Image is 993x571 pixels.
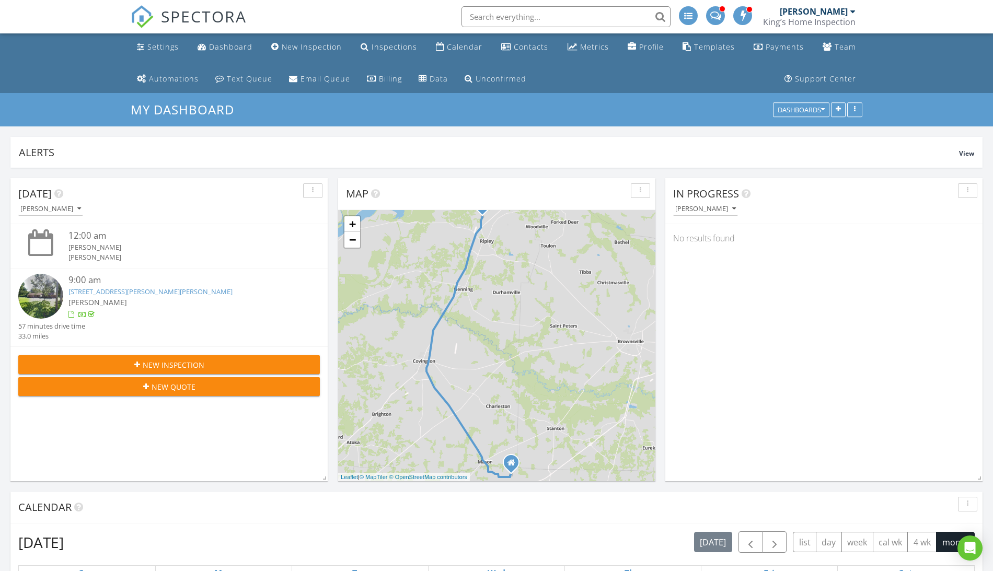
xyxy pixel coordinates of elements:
img: The Best Home Inspection Software - Spectora [131,5,154,28]
div: Dashboards [778,107,825,114]
div: New Inspection [282,42,342,52]
a: Contacts [497,38,552,57]
span: New Inspection [143,359,204,370]
a: Payments [749,38,808,57]
span: In Progress [673,187,739,201]
a: Templates [678,38,739,57]
div: Automations [149,74,199,84]
div: Calendar [447,42,482,52]
span: [DATE] [18,187,52,201]
div: 33.0 miles [18,331,85,341]
button: [DATE] [694,532,732,552]
div: Team [835,42,856,52]
a: Dashboard [193,38,257,57]
button: list [793,532,816,552]
button: cal wk [873,532,908,552]
a: Text Queue [211,69,276,89]
a: 9:00 am [STREET_ADDRESS][PERSON_NAME][PERSON_NAME] [PERSON_NAME] 57 minutes drive time 33.0 miles [18,274,320,342]
div: 2534 Edith-Nankipoo Rd , Ripley, TN 38063 [482,204,489,211]
button: 4 wk [907,532,937,552]
div: Settings [147,42,179,52]
a: Automations (Advanced) [133,69,203,89]
div: Support Center [795,74,856,84]
span: SPECTORA [161,5,247,27]
div: Metrics [580,42,609,52]
button: day [816,532,842,552]
span: View [959,149,974,158]
span: Map [346,187,368,201]
div: Contacts [514,42,548,52]
input: Search everything... [461,6,671,27]
h2: [DATE] [18,532,64,553]
div: Data [430,74,448,84]
button: Next month [763,531,787,553]
div: Email Queue [301,74,350,84]
div: Alerts [19,145,959,159]
a: Data [414,69,452,89]
div: Templates [694,42,735,52]
img: streetview [18,274,63,319]
span: New Quote [152,381,195,392]
div: [PERSON_NAME] [675,205,736,213]
button: month [936,532,975,552]
div: [PERSON_NAME] [68,242,295,252]
button: [PERSON_NAME] [673,202,738,216]
a: Settings [133,38,183,57]
div: Payments [766,42,804,52]
div: [PERSON_NAME] [68,252,295,262]
a: Zoom in [344,216,360,232]
button: [PERSON_NAME] [18,202,83,216]
a: Email Queue [285,69,354,89]
div: Profile [639,42,664,52]
a: [STREET_ADDRESS][PERSON_NAME][PERSON_NAME] [68,287,233,296]
div: Open Intercom Messenger [957,535,983,561]
a: My Dashboard [131,101,243,118]
div: Billing [379,74,402,84]
a: SPECTORA [131,14,247,36]
a: Support Center [780,69,860,89]
div: Text Queue [227,74,272,84]
a: Leaflet [341,474,358,480]
div: [PERSON_NAME] [780,6,848,17]
div: [PERSON_NAME] [20,205,81,213]
a: © OpenStreetMap contributors [389,474,467,480]
button: week [841,532,873,552]
a: Zoom out [344,232,360,248]
a: Unconfirmed [460,69,530,89]
div: Unconfirmed [476,74,526,84]
a: Company Profile [623,38,668,57]
a: Inspections [356,38,421,57]
div: No results found [665,224,983,252]
a: Team [818,38,860,57]
a: Calendar [432,38,487,57]
div: 320 Freedom Farm Drive, Mason TN 38049 [511,462,517,469]
div: 12:00 am [68,229,295,242]
button: New Quote [18,377,320,396]
span: Calendar [18,500,72,514]
button: Previous month [738,531,763,553]
span: [PERSON_NAME] [68,297,127,307]
button: New Inspection [18,355,320,374]
div: Dashboard [209,42,252,52]
a: New Inspection [267,38,346,57]
button: Dashboards [773,103,829,118]
a: © MapTiler [360,474,388,480]
div: 9:00 am [68,274,295,287]
div: King’s Home Inspection [763,17,856,27]
a: Billing [363,69,406,89]
div: | [338,473,470,482]
div: 57 minutes drive time [18,321,85,331]
a: Metrics [563,38,613,57]
div: Inspections [372,42,417,52]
